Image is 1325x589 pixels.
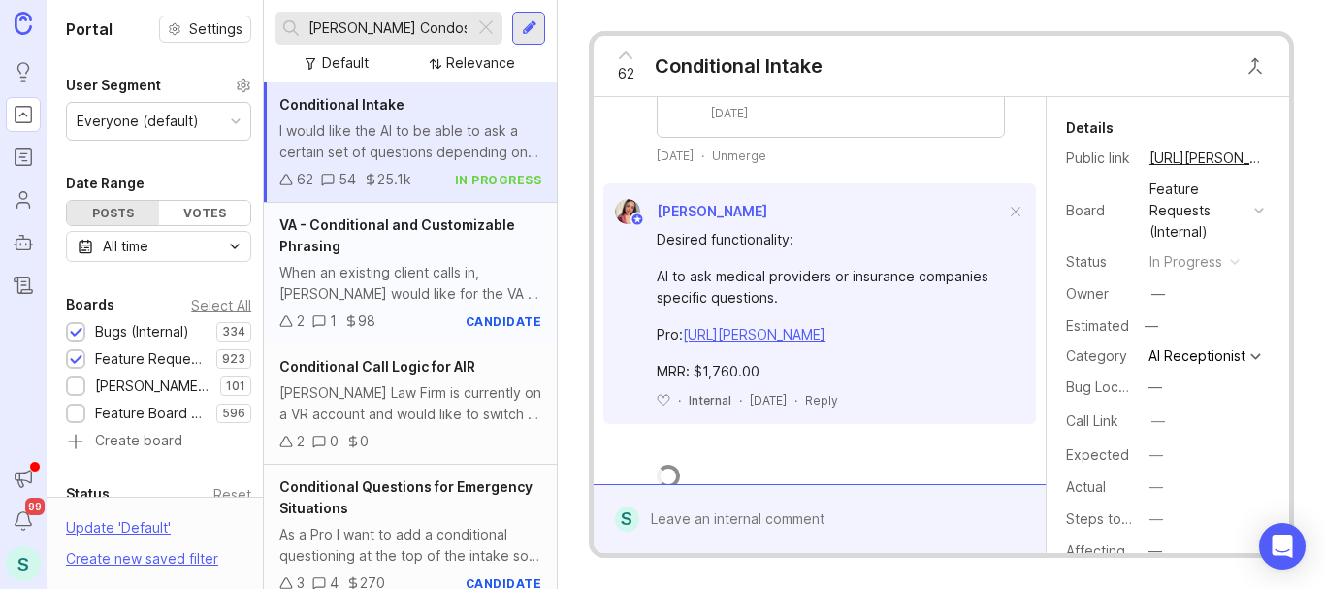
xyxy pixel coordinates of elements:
p: 596 [222,406,245,421]
div: 25.1k [377,169,411,190]
svg: toggle icon [219,239,250,254]
a: Users [6,182,41,217]
button: Steps to Reproduce [1144,507,1169,532]
div: Pro: [657,324,1005,345]
div: Select All [191,300,251,311]
div: — [1149,508,1163,530]
a: Portal [6,97,41,132]
div: · [701,147,704,164]
span: Settings [189,19,242,39]
div: Desired functionality: [657,229,1005,250]
div: [PERSON_NAME] (Public) [95,376,210,397]
div: candidate [466,313,542,330]
label: Expected [1066,446,1129,463]
div: Reply [805,392,838,409]
img: member badge [630,213,645,227]
div: As a Pro I want to add a conditional questioning at the top of the intake so emergency calls can ... [279,524,541,567]
div: Status [1066,251,1134,273]
div: Conditional Intake [655,52,823,80]
div: Update ' Default ' [66,517,171,548]
div: 62 [297,169,313,190]
input: Search... [308,17,467,39]
span: 62 [618,63,634,84]
div: Feature Board Sandbox [DATE] [95,403,207,424]
time: [DATE] [711,105,748,121]
button: Notifications [6,504,41,539]
button: Call Link [1146,409,1171,434]
button: Announcements [6,461,41,496]
div: — [1149,476,1163,498]
a: VA - Conditional and Customizable PhrasingWhen an existing client calls in, [PERSON_NAME] would l... [264,203,557,344]
div: Votes [159,201,251,225]
div: Estimated [1066,319,1129,333]
div: Create new saved filter [66,548,218,570]
a: Ideas [6,54,41,89]
div: User Segment [66,74,161,97]
div: Reset [213,489,251,500]
div: · [678,392,681,409]
div: · [794,392,797,409]
div: Board [1066,200,1134,221]
div: All time [103,236,148,257]
p: 923 [222,351,245,367]
label: Actual [1066,478,1106,495]
div: in progress [1149,251,1222,273]
button: S [6,546,41,581]
div: — [1151,410,1165,432]
div: I would like the AI to be able to ask a certain set of questions depending on the type of service... [279,120,541,163]
div: Unmerge [712,147,766,164]
label: Bug Location [1066,378,1150,395]
div: MRR: $1,760.00 [657,361,1005,382]
a: Conditional IntakeI would like the AI to be able to ask a certain set of questions depending on t... [264,82,557,203]
a: Zuleica Garcia[PERSON_NAME] [603,199,767,224]
div: Boards [66,293,114,316]
time: [DATE] [657,147,694,164]
span: Conditional Questions for Emergency Situations [279,478,533,516]
label: Steps to Reproduce [1066,510,1198,527]
div: AI to ask medical providers or insurance companies specific questions. [657,266,1005,309]
div: 2 [297,311,305,332]
a: Roadmaps [6,140,41,175]
div: — [1151,283,1165,305]
p: 101 [226,378,245,394]
button: Actual [1144,474,1169,500]
a: [URL][PERSON_NAME] [1144,146,1270,171]
div: Public link [1066,147,1134,169]
div: 0 [360,431,369,452]
a: Changelog [6,268,41,303]
p: 334 [222,324,245,340]
button: Settings [159,16,251,43]
div: Details [1066,116,1114,140]
div: Category [1066,345,1134,367]
a: Autopilot [6,225,41,260]
button: Close button [1236,47,1275,85]
div: · [739,392,742,409]
div: in progress [455,172,542,188]
div: Feature Requests (Internal) [1149,179,1246,243]
div: 1 [330,311,337,332]
div: — [1148,376,1162,398]
div: [PERSON_NAME] Law Firm is currently on a VR account and would like to switch to an AIR account bu... [279,382,541,425]
div: Owner [1066,283,1134,305]
div: Everyone (default) [77,111,199,132]
img: Zuleica Garcia [615,199,640,224]
label: Affecting [1066,542,1125,559]
span: [PERSON_NAME] [657,203,767,219]
div: 0 [330,431,339,452]
div: Internal [689,392,731,409]
div: Posts [67,201,159,225]
span: VA - Conditional and Customizable Phrasing [279,216,515,254]
div: Relevance [446,52,515,74]
div: — [1139,313,1164,339]
button: Expected [1144,442,1169,468]
a: [URL][PERSON_NAME] [683,326,825,343]
div: Feature Requests (Internal) [95,348,207,370]
div: When an existing client calls in, [PERSON_NAME] would like for the VA to be able to let the calle... [279,262,541,305]
div: Date Range [66,172,145,195]
a: Create board [66,434,251,451]
div: Bugs (Internal) [95,321,189,343]
div: 54 [339,169,356,190]
h1: Portal [66,17,113,41]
